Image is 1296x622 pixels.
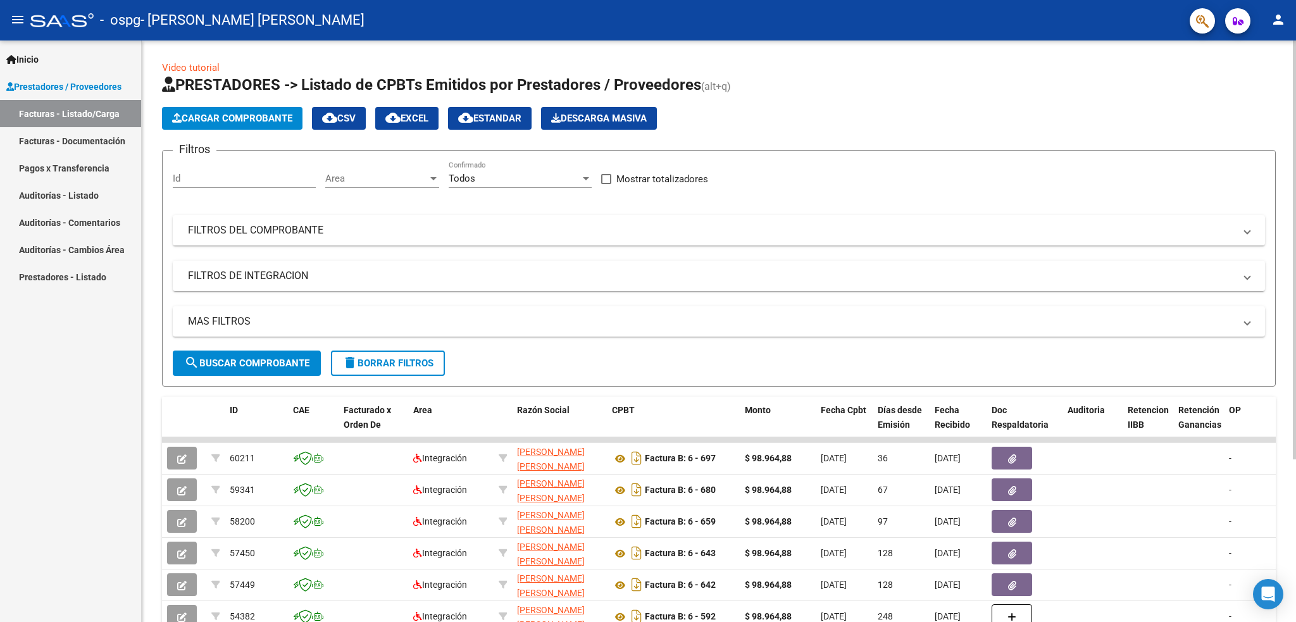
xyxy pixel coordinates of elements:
span: Razón Social [517,405,570,415]
button: CSV [312,107,366,130]
span: 97 [878,516,888,526]
div: 27214762426 [517,445,602,471]
span: Descarga Masiva [551,113,647,124]
span: CSV [322,113,356,124]
datatable-header-cell: Auditoria [1062,397,1123,452]
span: Cargar Comprobante [172,113,292,124]
mat-expansion-panel-header: FILTROS DE INTEGRACION [173,261,1265,291]
span: ID [230,405,238,415]
i: Descargar documento [628,480,645,500]
span: - [1229,611,1231,621]
span: [DATE] [935,516,961,526]
span: 57449 [230,580,255,590]
span: Monto [745,405,771,415]
mat-icon: person [1271,12,1286,27]
button: Descarga Masiva [541,107,657,130]
i: Descargar documento [628,448,645,468]
span: 36 [878,453,888,463]
datatable-header-cell: Monto [740,397,816,452]
mat-icon: delete [342,355,358,370]
button: Cargar Comprobante [162,107,302,130]
span: OP [1229,405,1241,415]
span: Integración [413,516,467,526]
span: [DATE] [821,580,847,590]
a: Video tutorial [162,62,220,73]
strong: Factura B: 6 - 697 [645,454,716,464]
strong: Factura B: 6 - 592 [645,612,716,622]
datatable-header-cell: Retencion IIBB [1123,397,1173,452]
mat-icon: search [184,355,199,370]
strong: Factura B: 6 - 642 [645,580,716,590]
datatable-header-cell: Días desde Emisión [873,397,930,452]
span: 59341 [230,485,255,495]
datatable-header-cell: CAE [288,397,339,452]
span: 128 [878,548,893,558]
datatable-header-cell: Fecha Recibido [930,397,987,452]
strong: Factura B: 6 - 659 [645,517,716,527]
button: Buscar Comprobante [173,351,321,376]
datatable-header-cell: CPBT [607,397,740,452]
span: [DATE] [935,453,961,463]
mat-panel-title: FILTROS DEL COMPROBANTE [188,223,1235,237]
div: 27214762426 [517,540,602,566]
span: - ospg [100,6,140,34]
strong: $ 98.964,88 [745,453,792,463]
mat-expansion-panel-header: MAS FILTROS [173,306,1265,337]
span: [DATE] [935,485,961,495]
datatable-header-cell: Retención Ganancias [1173,397,1224,452]
span: Fecha Cpbt [821,405,866,415]
span: 248 [878,611,893,621]
datatable-header-cell: Razón Social [512,397,607,452]
strong: Factura B: 6 - 643 [645,549,716,559]
span: [PERSON_NAME] [PERSON_NAME] [517,447,585,471]
span: - [1229,485,1231,495]
span: Area [413,405,432,415]
span: CAE [293,405,309,415]
strong: Factura B: 6 - 680 [645,485,716,495]
span: Buscar Comprobante [184,358,309,369]
span: (alt+q) [701,80,731,92]
span: Doc Respaldatoria [992,405,1049,430]
span: 128 [878,580,893,590]
span: 67 [878,485,888,495]
button: EXCEL [375,107,439,130]
span: [DATE] [935,580,961,590]
mat-expansion-panel-header: FILTROS DEL COMPROBANTE [173,215,1265,246]
span: Días desde Emisión [878,405,922,430]
span: Retencion IIBB [1128,405,1169,430]
span: [PERSON_NAME] [PERSON_NAME] [517,478,585,503]
span: Facturado x Orden De [344,405,391,430]
span: Integración [413,580,467,590]
span: - [1229,548,1231,558]
datatable-header-cell: Area [408,397,494,452]
i: Descargar documento [628,543,645,563]
datatable-header-cell: Doc Respaldatoria [987,397,1062,452]
span: - [PERSON_NAME] [PERSON_NAME] [140,6,364,34]
span: [DATE] [821,548,847,558]
strong: $ 98.964,88 [745,611,792,621]
mat-panel-title: FILTROS DE INTEGRACION [188,269,1235,283]
strong: $ 98.964,88 [745,516,792,526]
span: [PERSON_NAME] [PERSON_NAME] [517,573,585,598]
datatable-header-cell: Fecha Cpbt [816,397,873,452]
span: [DATE] [821,516,847,526]
span: [DATE] [821,485,847,495]
span: Integración [413,611,467,621]
span: Fecha Recibido [935,405,970,430]
span: Retención Ganancias [1178,405,1221,430]
i: Descargar documento [628,575,645,595]
h3: Filtros [173,140,216,158]
span: CPBT [612,405,635,415]
span: Auditoria [1068,405,1105,415]
mat-panel-title: MAS FILTROS [188,314,1235,328]
button: Borrar Filtros [331,351,445,376]
span: [PERSON_NAME] [PERSON_NAME] [517,510,585,535]
span: Area [325,173,428,184]
span: - [1229,516,1231,526]
div: Open Intercom Messenger [1253,579,1283,609]
datatable-header-cell: ID [225,397,288,452]
span: Prestadores / Proveedores [6,80,121,94]
span: - [1229,453,1231,463]
span: [DATE] [821,453,847,463]
span: Todos [449,173,475,184]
